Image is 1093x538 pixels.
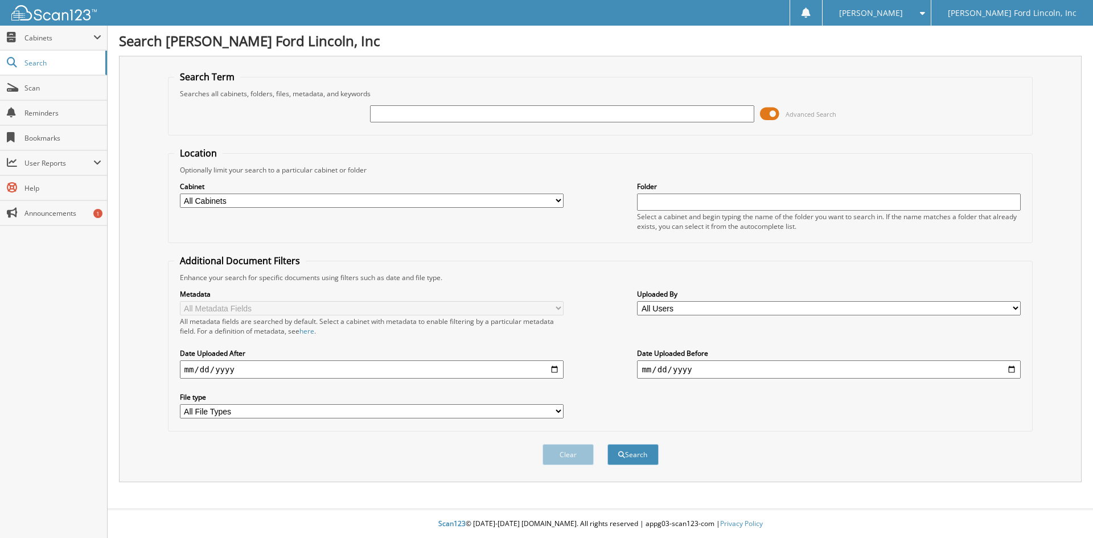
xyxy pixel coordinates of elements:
[174,273,1027,282] div: Enhance your search for specific documents using filters such as date and file type.
[948,10,1076,17] span: [PERSON_NAME] Ford Lincoln, Inc
[607,444,659,465] button: Search
[24,58,100,68] span: Search
[180,317,564,336] div: All metadata fields are searched by default. Select a cabinet with metadata to enable filtering b...
[720,519,763,528] a: Privacy Policy
[543,444,594,465] button: Clear
[24,208,101,218] span: Announcements
[174,147,223,159] legend: Location
[11,5,97,20] img: scan123-logo-white.svg
[637,289,1021,299] label: Uploaded By
[299,326,314,336] a: here
[180,392,564,402] label: File type
[637,212,1021,231] div: Select a cabinet and begin typing the name of the folder you want to search in. If the name match...
[180,360,564,379] input: start
[24,133,101,143] span: Bookmarks
[438,519,466,528] span: Scan123
[174,165,1027,175] div: Optionally limit your search to a particular cabinet or folder
[180,348,564,358] label: Date Uploaded After
[174,71,240,83] legend: Search Term
[174,89,1027,98] div: Searches all cabinets, folders, files, metadata, and keywords
[24,33,93,43] span: Cabinets
[174,254,306,267] legend: Additional Document Filters
[93,209,102,218] div: 1
[108,510,1093,538] div: © [DATE]-[DATE] [DOMAIN_NAME]. All rights reserved | appg03-scan123-com |
[24,108,101,118] span: Reminders
[119,31,1082,50] h1: Search [PERSON_NAME] Ford Lincoln, Inc
[637,348,1021,358] label: Date Uploaded Before
[24,183,101,193] span: Help
[24,83,101,93] span: Scan
[786,110,836,118] span: Advanced Search
[637,360,1021,379] input: end
[839,10,903,17] span: [PERSON_NAME]
[24,158,93,168] span: User Reports
[637,182,1021,191] label: Folder
[180,182,564,191] label: Cabinet
[180,289,564,299] label: Metadata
